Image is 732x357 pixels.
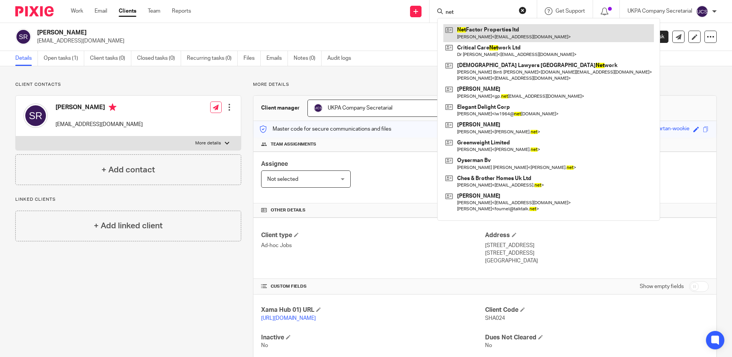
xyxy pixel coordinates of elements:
[445,9,514,16] input: Search
[137,51,181,66] a: Closed tasks (0)
[261,104,300,112] h3: Client manager
[485,343,492,348] span: No
[56,103,143,113] h4: [PERSON_NAME]
[15,82,241,88] p: Client contacts
[328,105,392,111] span: UKPA Company Secretarial
[314,103,323,113] img: svg%3E
[15,197,241,203] p: Linked clients
[485,242,709,249] p: [STREET_ADDRESS]
[271,207,306,213] span: Other details
[485,316,505,321] span: SHA024
[253,82,717,88] p: More details
[172,7,191,15] a: Reports
[90,51,131,66] a: Client tasks (0)
[261,306,485,314] h4: Xama Hub 01) URL
[37,37,613,45] p: [EMAIL_ADDRESS][DOMAIN_NAME]
[327,51,357,66] a: Audit logs
[261,231,485,239] h4: Client type
[261,343,268,348] span: No
[261,242,485,249] p: Ad-hoc Jobs
[485,334,709,342] h4: Dues Not Cleared
[187,51,238,66] a: Recurring tasks (0)
[95,7,107,15] a: Email
[56,121,143,128] p: [EMAIL_ADDRESS][DOMAIN_NAME]
[195,140,221,146] p: More details
[485,249,709,257] p: [STREET_ADDRESS]
[94,220,163,232] h4: + Add linked client
[71,7,83,15] a: Work
[267,177,298,182] span: Not selected
[261,334,485,342] h4: Inactive
[266,51,288,66] a: Emails
[259,125,391,133] p: Master code for secure communications and files
[640,283,684,290] label: Show empty fields
[261,316,316,321] a: [URL][DOMAIN_NAME]
[485,257,709,265] p: [GEOGRAPHIC_DATA]
[627,7,692,15] p: UKPA Company Secretarial
[23,103,48,128] img: svg%3E
[485,306,709,314] h4: Client Code
[15,51,38,66] a: Details
[44,51,84,66] a: Open tasks (1)
[271,141,316,147] span: Team assignments
[261,161,288,167] span: Assignee
[109,103,116,111] i: Primary
[696,5,708,18] img: svg%3E
[519,7,526,14] button: Clear
[243,51,261,66] a: Files
[37,29,497,37] h2: [PERSON_NAME]
[485,231,709,239] h4: Address
[119,7,136,15] a: Clients
[294,51,322,66] a: Notes (0)
[556,8,585,14] span: Get Support
[261,283,485,290] h4: CUSTOM FIELDS
[15,29,31,45] img: svg%3E
[15,6,54,16] img: Pixie
[101,164,155,176] h4: + Add contact
[148,7,160,15] a: Team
